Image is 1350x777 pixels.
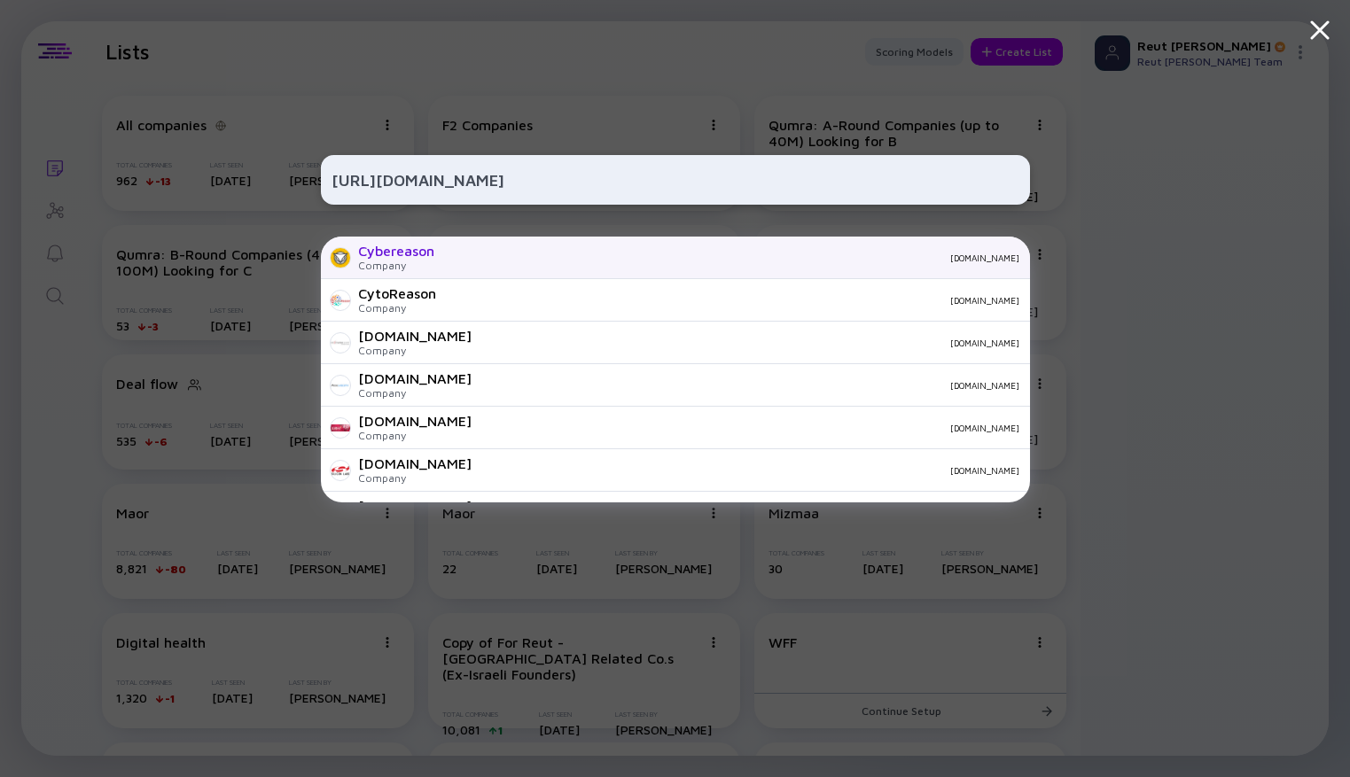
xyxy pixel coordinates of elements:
div: [DOMAIN_NAME] [449,253,1019,263]
div: [DOMAIN_NAME] [486,423,1019,433]
div: [DOMAIN_NAME] [358,498,472,514]
div: [DOMAIN_NAME] [358,328,472,344]
input: Search Company or Investor... [332,164,1019,196]
div: [DOMAIN_NAME] [358,413,472,429]
div: Company [358,344,472,357]
div: [DOMAIN_NAME] [486,380,1019,391]
div: Company [358,301,436,315]
div: [DOMAIN_NAME] [450,295,1019,306]
div: Company [358,386,472,400]
div: [DOMAIN_NAME] [358,455,472,471]
div: Company [358,429,472,442]
div: [DOMAIN_NAME] [486,465,1019,476]
div: Company [358,259,434,272]
div: CytoReason [358,285,436,301]
div: Company [358,471,472,485]
div: [DOMAIN_NAME] [358,370,472,386]
div: [DOMAIN_NAME] [486,338,1019,348]
div: Cybereason [358,243,434,259]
